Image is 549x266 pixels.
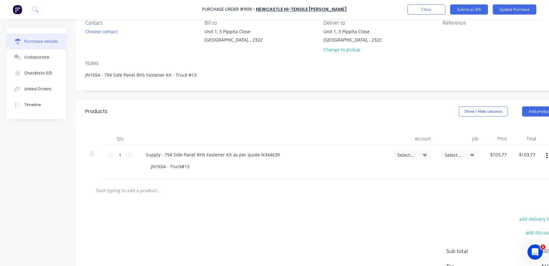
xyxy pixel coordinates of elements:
[7,97,66,113] button: Timeline
[204,19,319,27] div: Bill to
[459,106,508,117] button: Show / Hide columns
[323,28,382,35] div: Unit 1, 3 Pippita Close
[528,244,543,260] iframe: Intercom live chat
[540,244,546,250] span: 1
[323,36,382,43] div: [GEOGRAPHIC_DATA], , 2322
[7,65,66,81] button: Checklists 0/0
[389,132,436,145] div: Account
[13,5,22,14] img: Factory
[85,28,118,35] div: Choose contact
[7,34,66,49] button: Purchase details
[24,86,51,92] div: Linked Orders
[24,54,49,60] div: Collaborate
[24,39,58,44] div: Purchase details
[204,28,262,35] div: Unit 1, 3 Pippita Close
[24,102,41,108] div: Timeline
[323,19,438,27] div: Deliver to
[493,4,536,15] button: Update Purchase
[450,4,488,15] button: Submit as Bill
[146,162,195,171] div: JN1654 - Truck#13
[512,132,541,145] div: Total
[445,152,464,158] span: Select...
[436,132,483,145] div: Job
[104,132,136,145] div: Qty
[85,108,107,115] div: Products
[202,6,256,13] div: Purchase Order #1616 -
[483,132,512,145] div: Price
[95,184,222,197] input: Start typing to add a product...
[256,6,347,13] a: Newcastle Hi-Tensile [PERSON_NAME]
[141,150,285,159] div: Supply - 794 Side Panel RHS Fastener Kit as per quote N344639
[85,19,200,27] div: Contact
[407,4,445,15] button: Close
[7,49,66,65] button: Collaborate
[7,81,66,97] button: Linked Orders
[397,152,416,158] span: Select...
[446,247,494,255] span: Sub total
[204,36,262,43] div: [GEOGRAPHIC_DATA], , 2322
[323,46,382,53] div: Change to pickup
[24,70,52,76] div: Checklists 0/0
